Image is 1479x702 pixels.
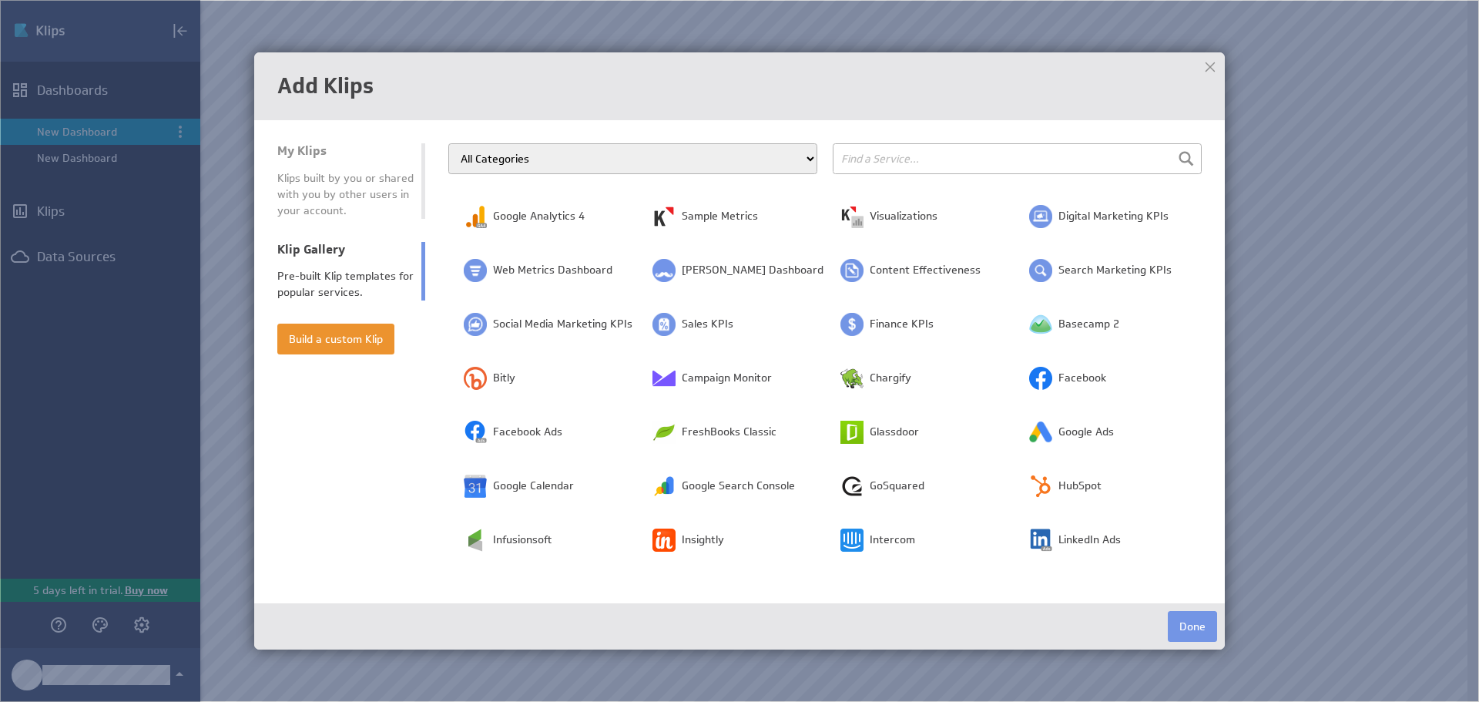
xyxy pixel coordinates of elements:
[277,242,414,257] div: Klip Gallery
[1029,529,1052,552] img: image1858912082062294012.png
[840,313,864,336] img: image286808521443149053.png
[464,259,487,282] img: image7785814661071211034.png
[1058,209,1169,224] span: Digital Marketing KPIs
[682,532,724,548] span: Insightly
[840,367,864,390] img: image2261544860167327136.png
[652,313,676,336] img: image1810292984256751319.png
[493,317,632,332] span: Social Media Marketing KPIs
[1029,313,1052,336] img: image259683944446962572.png
[493,263,612,278] span: Web Metrics Dashboard
[652,259,676,282] img: image2048842146512654208.png
[652,205,676,228] img: image1443927121734523965.png
[870,263,981,278] span: Content Effectiveness
[682,425,776,440] span: FreshBooks Classic
[1058,371,1106,386] span: Facebook
[1058,532,1121,548] span: LinkedIn Ads
[1058,425,1114,440] span: Google Ads
[682,479,795,494] span: Google Search Console
[682,371,772,386] span: Campaign Monitor
[833,143,1202,174] input: Find a Service...
[1029,367,1052,390] img: image729517258887019810.png
[1029,205,1052,228] img: image4712442411381150036.png
[652,529,676,552] img: image8284517391661430187.png
[870,371,911,386] span: Chargify
[870,209,937,224] span: Visualizations
[840,259,864,282] img: image5117197766309347828.png
[277,143,414,159] div: My Klips
[682,263,823,278] span: [PERSON_NAME] Dashboard
[464,529,487,552] img: image4858805091178672087.png
[464,421,487,444] img: image2754833655435752804.png
[1029,259,1052,282] img: image52590220093943300.png
[840,205,864,228] img: image5288152894157907875.png
[277,76,1202,97] h1: Add Klips
[870,425,919,440] span: Glassdoor
[1168,611,1217,642] button: Done
[652,475,676,498] img: image9023359807102731842.png
[870,532,915,548] span: Intercom
[493,479,574,494] span: Google Calendar
[464,313,487,336] img: image8669511407265061774.png
[464,205,487,228] img: image6502031566950861830.png
[682,209,758,224] span: Sample Metrics
[493,532,552,548] span: Infusionsoft
[682,317,733,332] span: Sales KPIs
[493,371,515,386] span: Bitly
[1058,317,1119,332] span: Basecamp 2
[1058,479,1102,494] span: HubSpot
[464,367,487,390] img: image8320012023144177748.png
[277,170,414,219] div: Klips built by you or shared with you by other users in your account.
[840,475,864,498] img: image2563615312826291593.png
[464,475,487,498] img: image4693762298343897077.png
[277,324,394,354] button: Build a custom Klip
[1029,421,1052,444] img: image8417636050194330799.png
[493,425,562,440] span: Facebook Ads
[493,209,585,224] span: Google Analytics 4
[652,367,676,390] img: image6347507244920034643.png
[1029,475,1052,498] img: image4788249492605619304.png
[870,479,924,494] span: GoSquared
[1058,263,1172,278] span: Search Marketing KPIs
[840,529,864,552] img: image3296276360446815218.png
[870,317,934,332] span: Finance KPIs
[652,421,676,444] img: image3522292994667009732.png
[277,268,414,301] div: Pre-built Klip templates for popular services.
[840,421,864,444] img: image4203343126471956075.png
